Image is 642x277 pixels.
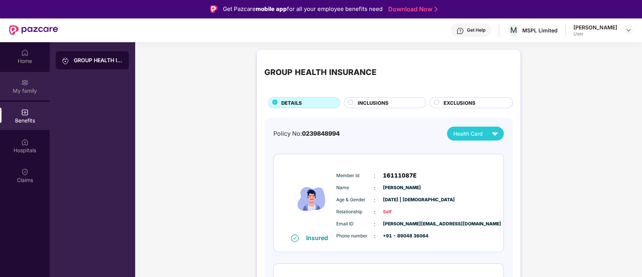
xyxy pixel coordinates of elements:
div: MSPL Limited [522,27,558,34]
span: Member Id [336,172,374,179]
div: User [573,31,617,37]
img: svg+xml;base64,PHN2ZyBpZD0iRHJvcGRvd24tMzJ4MzIiIHhtbG5zPSJodHRwOi8vd3d3LnczLm9yZy8yMDAwL3N2ZyIgd2... [625,27,631,33]
span: [DATE] | [DEMOGRAPHIC_DATA] [383,196,421,204]
img: svg+xml;base64,PHN2ZyBpZD0iSG9zcGl0YWxzIiB4bWxucz0iaHR0cDovL3d3dy53My5vcmcvMjAwMC9zdmciIHdpZHRoPS... [21,138,29,146]
span: : [374,208,375,216]
img: icon [289,164,334,234]
div: Get Pazcare for all your employee benefits need [223,5,383,14]
img: svg+xml;base64,PHN2ZyBpZD0iQmVuZWZpdHMiIHhtbG5zPSJodHRwOi8vd3d3LnczLm9yZy8yMDAwL3N2ZyIgd2lkdGg9Ij... [21,109,29,116]
div: Get Help [467,27,485,33]
span: Health Card [453,130,483,138]
img: svg+xml;base64,PHN2ZyB3aWR0aD0iMjAiIGhlaWdodD0iMjAiIHZpZXdCb3g9IjAgMCAyMCAyMCIgZmlsbD0ibm9uZSIgeG... [62,57,69,64]
div: Insured [306,234,332,242]
img: svg+xml;base64,PHN2ZyB4bWxucz0iaHR0cDovL3d3dy53My5vcmcvMjAwMC9zdmciIHZpZXdCb3g9IjAgMCAyNCAyNCIgd2... [488,127,502,140]
span: [PERSON_NAME][EMAIL_ADDRESS][DOMAIN_NAME] [383,220,421,228]
div: [PERSON_NAME] [573,24,617,31]
img: New Pazcare Logo [9,25,58,35]
span: 0239848994 [302,130,340,137]
span: Self [383,208,421,216]
span: M [510,26,517,35]
div: GROUP HEALTH INSURANCE [264,66,377,79]
strong: mobile app [256,5,287,12]
span: [PERSON_NAME] [383,184,421,191]
img: Stroke [435,5,438,13]
div: GROUP HEALTH INSURANCE [74,57,123,64]
span: : [374,220,375,228]
span: +91 - 89048 36064 [383,233,421,240]
img: svg+xml;base64,PHN2ZyB3aWR0aD0iMjAiIGhlaWdodD0iMjAiIHZpZXdCb3g9IjAgMCAyMCAyMCIgZmlsbD0ibm9uZSIgeG... [21,79,29,86]
div: Policy No: [273,129,340,138]
span: 16111087E [383,171,416,180]
span: : [374,171,375,180]
img: svg+xml;base64,PHN2ZyBpZD0iQ2xhaW0iIHhtbG5zPSJodHRwOi8vd3d3LnczLm9yZy8yMDAwL3N2ZyIgd2lkdGg9IjIwIi... [21,168,29,176]
span: Name [336,184,374,191]
a: Download Now [388,5,435,13]
span: : [374,184,375,192]
img: svg+xml;base64,PHN2ZyB4bWxucz0iaHR0cDovL3d3dy53My5vcmcvMjAwMC9zdmciIHdpZHRoPSIxNiIgaGVpZ2h0PSIxNi... [291,234,299,242]
span: Email ID [336,220,374,228]
span: Relationship [336,208,374,216]
span: EXCLUSIONS [444,99,476,107]
img: svg+xml;base64,PHN2ZyBpZD0iSG9tZSIgeG1sbnM9Imh0dHA6Ly93d3cudzMub3JnLzIwMDAvc3ZnIiB3aWR0aD0iMjAiIG... [21,49,29,57]
img: Logo [210,5,218,13]
button: Health Card [447,127,504,141]
span: INCLUSIONS [358,99,389,107]
span: Phone number [336,233,374,240]
img: svg+xml;base64,PHN2ZyBpZD0iSGVscC0zMngzMiIgeG1sbnM9Imh0dHA6Ly93d3cudzMub3JnLzIwMDAvc3ZnIiB3aWR0aD... [456,27,464,35]
span: : [374,196,375,204]
span: DETAILS [281,99,302,107]
span: : [374,232,375,240]
span: Age & Gender [336,196,374,204]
